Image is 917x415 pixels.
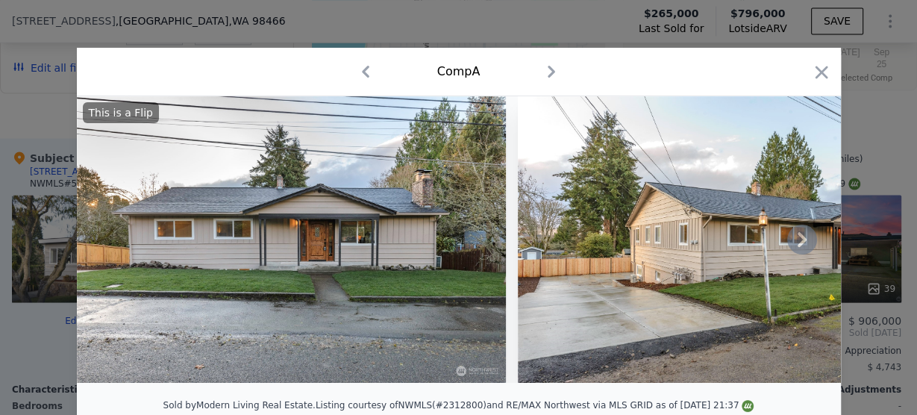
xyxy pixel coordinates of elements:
div: This is a Flip [83,102,159,123]
div: Sold by Modern Living Real Estate . [163,400,316,411]
img: NWMLS Logo [742,400,754,412]
img: Property Img [77,96,507,383]
div: Comp A [437,63,481,81]
div: Listing courtesy of NWMLS (#2312800) and RE/MAX Northwest via MLS GRID as of [DATE] 21:37 [316,400,754,411]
